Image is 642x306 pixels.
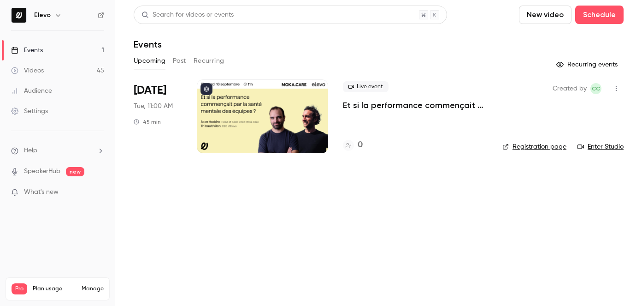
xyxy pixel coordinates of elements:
span: CC [592,83,600,94]
h6: Elevo [34,11,51,20]
li: help-dropdown-opener [11,146,104,156]
button: New video [519,6,571,24]
button: Recurring events [552,57,624,72]
div: 45 min [134,118,161,126]
span: What's new [24,187,59,197]
h4: 0 [358,139,363,151]
button: Recurring [194,54,224,68]
div: Videos [11,66,44,75]
div: Search for videos or events [141,10,234,20]
button: Upcoming [134,54,165,68]
button: Past [173,54,186,68]
iframe: Noticeable Trigger [93,188,104,197]
div: Events [11,46,43,55]
span: Plan usage [33,285,76,293]
span: Pro [12,283,27,294]
img: Elevo [12,8,26,23]
div: Settings [11,107,48,116]
a: Enter Studio [577,142,624,151]
button: Schedule [575,6,624,24]
a: Et si la performance commençait par la santé mentale des équipes ? [343,100,488,111]
span: Live event [343,81,389,92]
span: [DATE] [134,83,166,98]
span: Tue, 11:00 AM [134,102,173,111]
span: Help [24,146,37,156]
a: SpeakerHub [24,167,60,176]
h1: Events [134,39,162,50]
a: Manage [82,285,104,293]
span: Created by [553,83,587,94]
span: Clara Courtillier [590,83,601,94]
div: Audience [11,86,52,96]
a: Registration page [502,142,566,151]
a: 0 [343,139,363,151]
div: Sep 16 Tue, 11:00 AM (Europe/Paris) [134,79,182,153]
span: new [66,167,84,176]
